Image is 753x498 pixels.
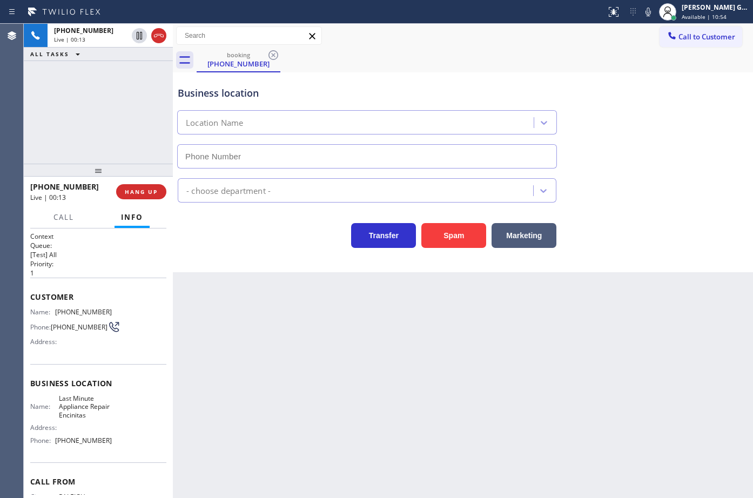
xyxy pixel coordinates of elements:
span: Name: [30,402,59,410]
span: [PHONE_NUMBER] [51,323,107,331]
span: Customer [30,292,166,302]
div: - choose department - [186,184,271,197]
button: Marketing [492,223,556,248]
input: Search [177,27,321,44]
span: Name: [30,308,55,316]
button: Hold Customer [132,28,147,43]
button: ALL TASKS [24,48,91,60]
p: 1 [30,268,166,278]
button: HANG UP [116,184,166,199]
button: Info [115,207,150,228]
span: [PHONE_NUMBER] [55,436,112,445]
span: Live | 00:13 [30,193,66,202]
span: Call to Customer [678,32,735,42]
div: [PERSON_NAME] Guingos [682,3,750,12]
span: Call [53,212,74,222]
span: Available | 10:54 [682,13,727,21]
span: Phone: [30,436,55,445]
span: [PHONE_NUMBER] [30,181,99,192]
h1: Context [30,232,166,241]
h2: Priority: [30,259,166,268]
div: Location Name [186,117,244,129]
span: Live | 00:13 [54,36,85,43]
span: [PHONE_NUMBER] [55,308,112,316]
button: Call [47,207,80,228]
span: Last Minute Appliance Repair Encinitas [59,394,112,419]
span: ALL TASKS [30,50,69,58]
span: Phone: [30,323,51,331]
span: HANG UP [125,188,158,196]
span: [PHONE_NUMBER] [54,26,113,35]
span: Address: [30,423,59,432]
button: Hang up [151,28,166,43]
span: Call From [30,476,166,487]
div: Business location [178,86,556,100]
button: Transfer [351,223,416,248]
span: Info [121,212,143,222]
div: booking [198,51,279,59]
input: Phone Number [177,144,557,169]
div: [PHONE_NUMBER] [198,59,279,69]
h2: Queue: [30,241,166,250]
p: [Test] All [30,250,166,259]
span: Business location [30,378,166,388]
span: Address: [30,338,59,346]
button: Call to Customer [660,26,742,47]
button: Mute [641,4,656,19]
div: (919) 518-9881 [198,48,279,71]
button: Spam [421,223,486,248]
